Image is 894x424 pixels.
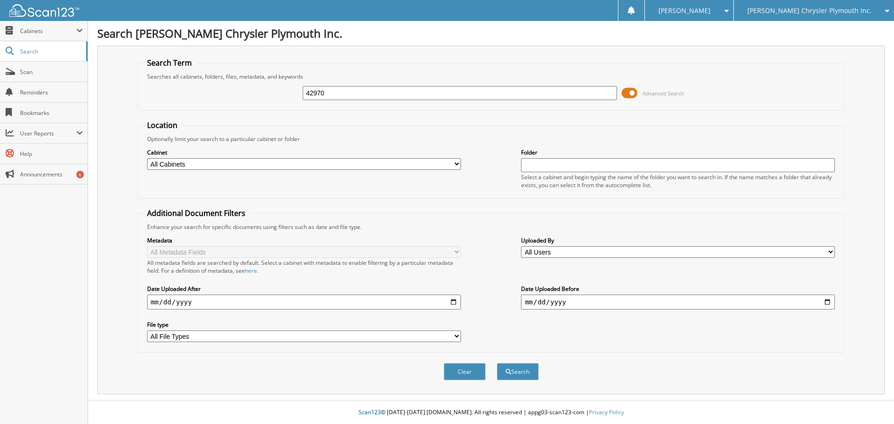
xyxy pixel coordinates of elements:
[20,170,83,178] span: Announcements
[245,267,257,275] a: here
[444,363,486,380] button: Clear
[643,90,684,97] span: Advanced Search
[147,321,461,329] label: File type
[20,27,76,35] span: Cabinets
[521,295,835,310] input: end
[142,208,250,218] legend: Additional Document Filters
[88,401,894,424] div: © [DATE]-[DATE] [DOMAIN_NAME]. All rights reserved | appg03-scan123-com |
[142,120,182,130] legend: Location
[847,379,894,424] iframe: Chat Widget
[142,135,840,143] div: Optionally limit your search to a particular cabinet or folder
[147,148,461,156] label: Cabinet
[142,223,840,231] div: Enhance your search for specific documents using filters such as date and file type.
[658,8,711,13] span: [PERSON_NAME]
[142,58,196,68] legend: Search Term
[20,150,83,158] span: Help
[497,363,539,380] button: Search
[20,129,76,137] span: User Reports
[142,73,840,81] div: Searches all cabinets, folders, files, metadata, and keywords
[359,408,381,416] span: Scan123
[147,285,461,293] label: Date Uploaded After
[147,295,461,310] input: start
[521,148,835,156] label: Folder
[747,8,872,13] span: [PERSON_NAME] Chrysler Plymouth Inc.
[521,173,835,189] div: Select a cabinet and begin typing the name of the folder you want to search in. If the name match...
[20,47,81,55] span: Search
[147,236,461,244] label: Metadata
[521,285,835,293] label: Date Uploaded Before
[76,171,84,178] div: 6
[521,236,835,244] label: Uploaded By
[147,259,461,275] div: All metadata fields are searched by default. Select a cabinet with metadata to enable filtering b...
[9,4,79,17] img: scan123-logo-white.svg
[20,68,83,76] span: Scan
[20,88,83,96] span: Reminders
[589,408,624,416] a: Privacy Policy
[20,109,83,117] span: Bookmarks
[97,26,885,41] h1: Search [PERSON_NAME] Chrysler Plymouth Inc.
